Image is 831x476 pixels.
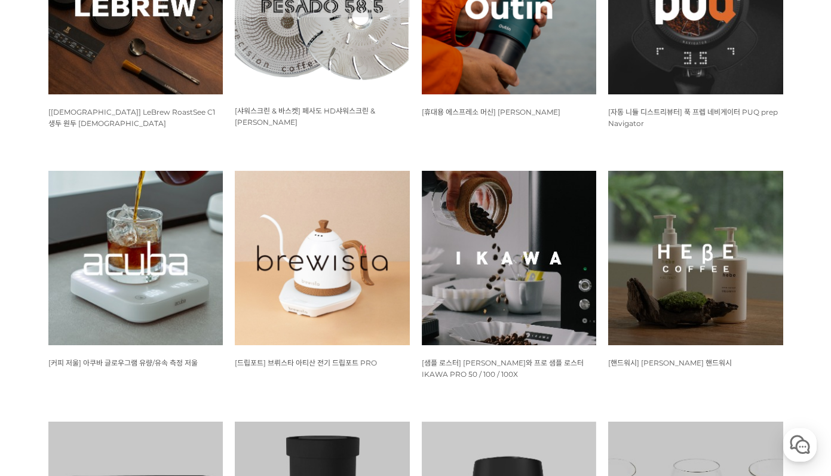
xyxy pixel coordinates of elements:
[422,108,560,116] span: [휴대용 에스프레소 머신] [PERSON_NAME]
[48,358,198,367] span: [커피 저울] 아쿠바 글로우그램 유량/유속 측정 저울
[608,358,732,367] a: [핸드워시] [PERSON_NAME] 핸드워시
[48,358,198,367] a: [커피 저울] 아쿠바 글로우그램 유량/유속 측정 저울
[185,395,199,404] span: 설정
[608,171,783,346] img: 헤베 바리스타 핸드워시
[48,108,215,128] span: [[DEMOGRAPHIC_DATA]] LeBrew RoastSee C1 생두 원두 [DEMOGRAPHIC_DATA]
[4,377,79,407] a: 홈
[235,106,375,127] a: [샤워스크린 & 바스켓] 페사도 HD샤워스크린 & [PERSON_NAME]
[235,358,377,367] span: [드립포트] 브뤼스타 아티산 전기 드립포트 PRO
[235,358,377,367] a: [드립포트] 브뤼스타 아티산 전기 드립포트 PRO
[422,107,560,116] a: [휴대용 에스프레소 머신] [PERSON_NAME]
[422,358,584,379] span: [샘플 로스터] [PERSON_NAME]와 프로 샘플 로스터 IKAWA PRO 50 / 100 / 100X
[608,107,778,128] a: [자동 니들 디스트리뷰터] 푹 프렙 네비게이터 PUQ prep Navigator
[48,171,223,346] img: 아쿠바 글로우그램 유량/유속 측정 저울
[79,377,154,407] a: 대화
[422,358,584,379] a: [샘플 로스터] [PERSON_NAME]와 프로 샘플 로스터 IKAWA PRO 50 / 100 / 100X
[109,395,124,405] span: 대화
[154,377,229,407] a: 설정
[38,395,45,404] span: 홈
[422,171,597,346] img: IKAWA PRO 50, IKAWA PRO 100, IKAWA PRO 100X
[48,107,215,128] a: [[DEMOGRAPHIC_DATA]] LeBrew RoastSee C1 생두 원두 [DEMOGRAPHIC_DATA]
[608,358,732,367] span: [핸드워시] [PERSON_NAME] 핸드워시
[235,171,410,346] img: 브뤼스타, brewista, 아티산, 전기 드립포트
[608,108,778,128] span: [자동 니들 디스트리뷰터] 푹 프렙 네비게이터 PUQ prep Navigator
